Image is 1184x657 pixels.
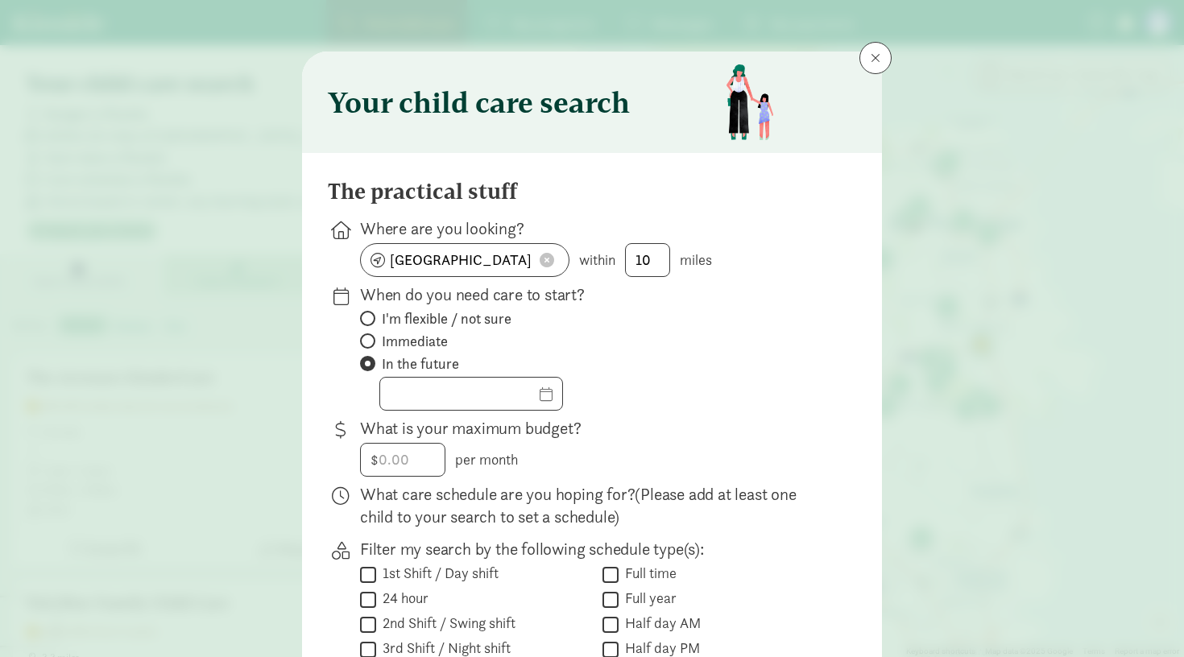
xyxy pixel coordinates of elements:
[376,614,515,633] label: 2nd Shift / Swing shift
[328,179,517,205] h4: The practical stuff
[360,483,830,528] p: What care schedule are you hoping for?
[382,354,459,374] span: In the future
[360,417,830,440] p: What is your maximum budget?
[619,589,677,608] label: Full year
[619,614,701,633] label: Half day AM
[361,244,569,276] input: enter zipcode or address
[360,483,797,527] span: (Please add at least one child to your search to set a schedule)
[360,283,830,306] p: When do you need care to start?
[382,309,511,328] span: I'm flexible / not sure
[360,538,830,560] p: Filter my search by the following schedule type(s):
[361,444,445,476] input: 0.00
[376,564,499,583] label: 1st Shift / Day shift
[455,450,518,469] span: per month
[619,564,677,583] label: Full time
[360,217,830,240] p: Where are you looking?
[579,250,615,269] span: within
[680,250,712,269] span: miles
[382,332,448,351] span: Immediate
[328,86,630,118] h3: Your child care search
[376,589,428,608] label: 24 hour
